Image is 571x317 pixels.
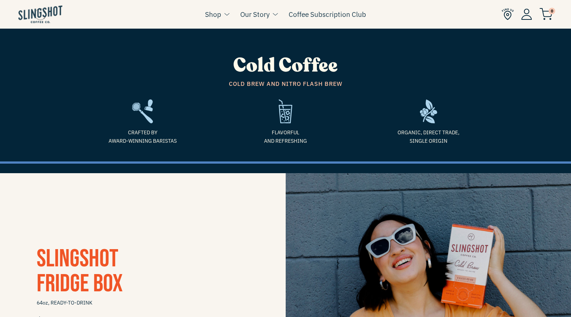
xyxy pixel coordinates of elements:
span: Flavorful and refreshing [220,128,352,145]
a: Shop [205,9,221,20]
a: Coffee Subscription Club [289,9,366,20]
span: Organic, Direct Trade, Single Origin [363,128,495,145]
img: frame2-1635783918803.svg [132,99,153,123]
img: frame-1635784469962.svg [420,99,437,123]
span: Crafted by Award-Winning Baristas [77,128,209,145]
span: 0 [549,8,555,14]
span: Cold Coffee [233,52,338,79]
a: SlingshotFridge Box [37,244,123,299]
a: 0 [539,10,553,18]
span: 64oz, READY-TO-DRINK [37,296,249,309]
img: Find Us [502,8,514,20]
img: Account [521,8,532,20]
img: cart [539,8,553,20]
span: Cold Brew and Nitro Flash Brew [77,79,495,89]
img: refreshing-1635975143169.svg [279,99,292,123]
span: Slingshot Fridge Box [37,244,123,299]
a: Our Story [240,9,270,20]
